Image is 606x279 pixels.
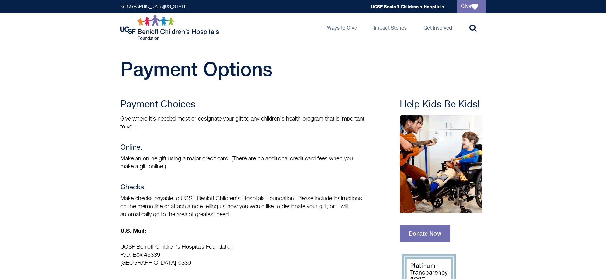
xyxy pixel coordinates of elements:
a: Ways to Give [322,13,362,42]
h4: Checks: [120,184,365,192]
a: [GEOGRAPHIC_DATA][US_STATE] [120,4,187,9]
p: Make checks payable to UCSF Benioff Children’s Hospitals Foundation. Please include instructions ... [120,195,365,219]
h4: Online: [120,144,365,152]
p: Give where it's needed most or designate your gift to any children’s health program that is impor... [120,115,365,131]
h3: Payment Choices [120,99,365,111]
a: UCSF Benioff Children's Hospitals [371,4,444,9]
img: Music therapy session [400,115,482,213]
p: Make an online gift using a major credit card. (There are no additional credit card fees when you... [120,155,365,171]
a: Get Involved [418,13,457,42]
p: UCSF Benioff Children’s Hospitals Foundation P.O. Box 45339 [GEOGRAPHIC_DATA]-0339 [120,243,365,267]
h3: Help Kids Be Kids! [400,99,486,111]
a: Donate Now [400,225,450,242]
a: Impact Stories [369,13,412,42]
img: Logo for UCSF Benioff Children's Hospitals Foundation [120,15,221,40]
a: Give [457,0,486,13]
strong: U.S. Mail: [120,227,146,234]
span: Payment Options [120,58,272,80]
